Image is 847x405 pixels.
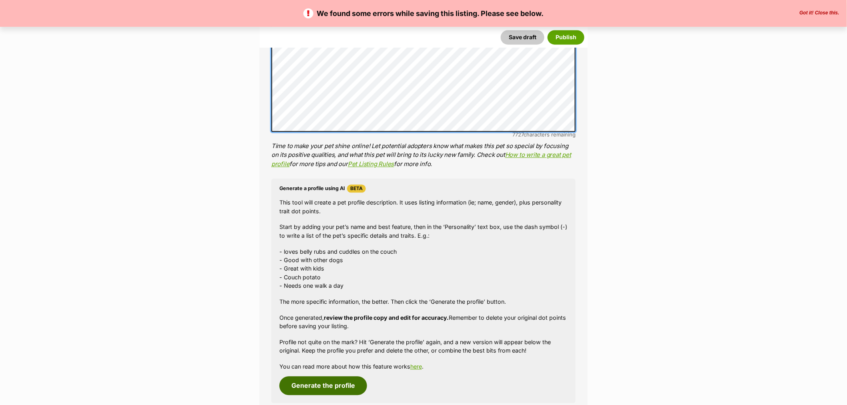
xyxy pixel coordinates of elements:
p: Start by adding your pet’s name and best feature, then in the ‘Personality’ text box, use the das... [279,223,568,240]
a: How to write a great pet profile [271,151,571,168]
p: Once generated, Remember to delete your original dot points before saving your listing. [279,314,568,331]
p: This tool will create a pet profile description. It uses listing information (ie; name, gender), ... [279,198,568,216]
p: Time to make your pet shine online! Let potential adopters know what makes this pet so special by... [271,142,576,169]
span: Beta [347,185,366,193]
button: Close the banner [797,10,842,16]
span: 7727 [512,132,524,138]
h4: Generate a profile using AI [279,185,568,193]
p: Profile not quite on the mark? Hit ‘Generate the profile’ again, and a new version will appear be... [279,338,568,355]
button: Save draft [501,30,544,44]
div: characters remaining [271,132,576,138]
strong: review the profile copy and edit for accuracy. [324,315,449,321]
a: here [410,363,422,370]
p: We found some errors while saving this listing. Please see below. [8,8,839,19]
p: - loves belly rubs and cuddles on the couch - Good with other dogs - Great with kids - Couch pota... [279,248,568,291]
button: Publish [548,30,584,44]
p: You can read more about how this feature works . [279,363,568,371]
a: Pet Listing Rules [348,160,394,168]
button: Generate the profile [279,377,367,395]
p: The more specific information, the better. Then click the ‘Generate the profile’ button. [279,298,568,306]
